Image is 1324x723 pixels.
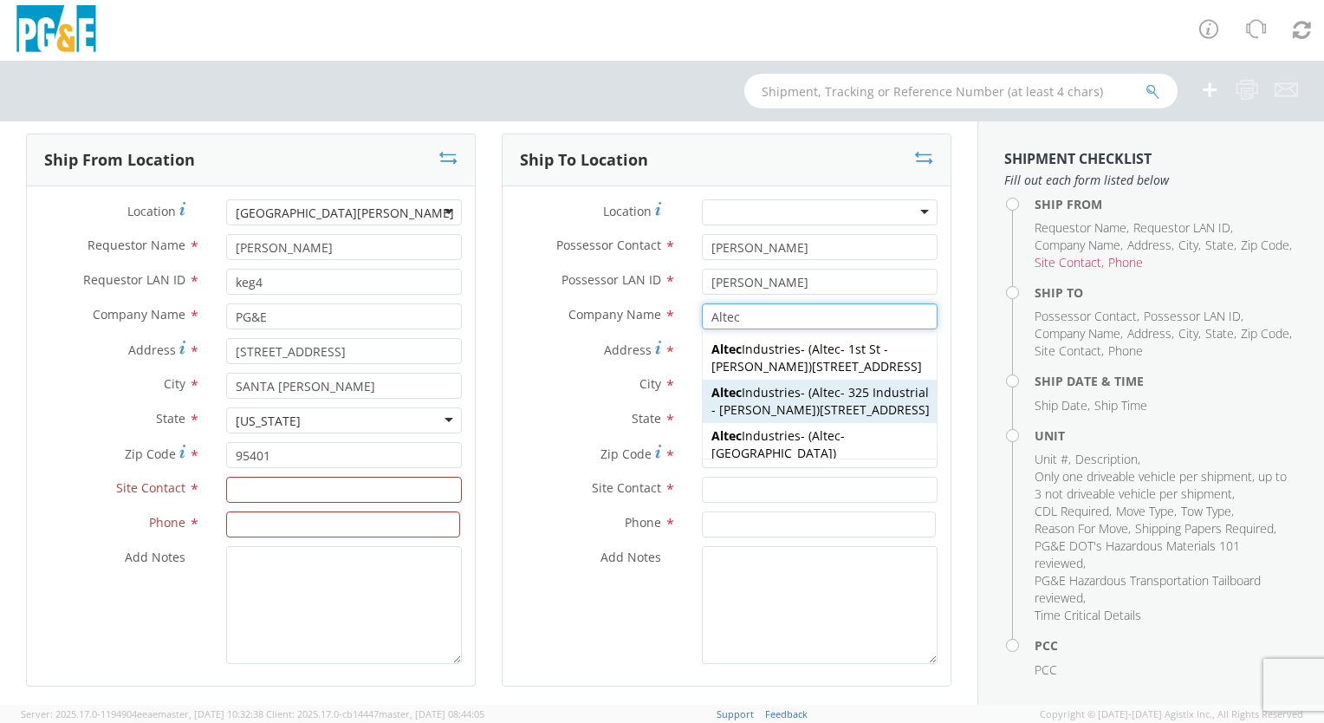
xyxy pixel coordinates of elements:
[1004,172,1298,189] span: Fill out each form listed below
[1035,286,1298,299] h4: Ship To
[603,203,652,219] span: Location
[1178,237,1201,254] li: ,
[1035,468,1294,503] li: ,
[21,707,263,720] span: Server: 2025.17.0-1194904eeae
[1127,325,1174,342] li: ,
[744,74,1178,108] input: Shipment, Tracking or Reference Number (at least 4 chars)
[1035,342,1101,359] span: Site Contact
[125,446,176,462] span: Zip Code
[1035,237,1123,254] li: ,
[236,205,454,222] div: [GEOGRAPHIC_DATA][PERSON_NAME]
[1205,237,1236,254] li: ,
[1035,468,1287,502] span: Only one driveable vehicle per shipment, up to 3 not driveable vehicle per shipment
[1035,639,1298,652] h4: PCC
[711,427,801,444] span: Industries
[1004,149,1152,168] strong: Shipment Checklist
[1181,503,1234,520] li: ,
[1035,375,1298,388] h4: Ship Date & Time
[1035,503,1109,519] span: CDL Required
[128,342,176,358] span: Address
[639,375,661,392] span: City
[1144,308,1241,324] span: Possessor LAN ID
[1035,254,1101,270] span: Site Contact
[156,410,185,427] span: State
[711,341,888,375] span: - 1st St - [PERSON_NAME]
[604,342,652,358] span: Address
[632,410,661,427] span: State
[1035,451,1068,467] span: Unit #
[1178,237,1198,253] span: City
[1133,219,1230,236] span: Requestor LAN ID
[1035,308,1139,325] li: ,
[625,514,661,531] span: Phone
[266,707,484,720] span: Client: 2025.17.0-cb14447
[1133,219,1233,237] li: ,
[600,446,652,462] span: Zip Code
[1035,325,1120,342] span: Company Name
[1116,503,1174,519] span: Move Type
[1135,520,1276,537] li: ,
[164,375,185,392] span: City
[600,549,661,565] span: Add Notes
[1035,661,1057,678] span: PCC
[1035,219,1129,237] li: ,
[1094,397,1147,414] span: Ship Time
[1075,451,1138,467] span: Description
[1205,325,1236,342] li: ,
[820,401,930,418] span: [STREET_ADDRESS]
[1178,325,1198,342] span: City
[44,152,195,169] h3: Ship From Location
[703,380,937,423] div: - ( )
[1127,325,1171,342] span: Address
[125,549,185,565] span: Add Notes
[1035,219,1126,236] span: Requestor Name
[1035,397,1087,414] span: Ship Date
[812,427,840,444] strong: Altec
[711,384,929,418] span: - 325 Industrial - [PERSON_NAME]
[1035,237,1120,253] span: Company Name
[711,341,801,357] span: Industries
[765,707,808,720] a: Feedback
[1035,254,1104,271] li: ,
[1075,451,1140,468] li: ,
[149,514,185,531] span: Phone
[1205,237,1234,253] span: State
[1035,308,1137,324] span: Possessor Contact
[711,427,845,461] span: - [GEOGRAPHIC_DATA]
[520,152,648,169] h3: Ship To Location
[711,427,742,444] strong: Altec
[1035,451,1071,468] li: ,
[1127,237,1174,254] li: ,
[711,341,742,357] strong: Altec
[93,306,185,322] span: Company Name
[1205,325,1234,342] span: State
[812,384,840,401] strong: Altec
[1035,397,1090,414] li: ,
[158,707,263,720] span: master, [DATE] 10:32:38
[1241,325,1292,342] li: ,
[1108,342,1143,359] span: Phone
[1035,572,1294,607] li: ,
[1035,429,1298,442] h4: Unit
[711,384,801,401] span: Industries
[717,707,754,720] a: Support
[1241,237,1292,254] li: ,
[1135,520,1274,537] span: Shipping Papers Required
[812,341,840,357] strong: Altec
[1116,503,1177,520] li: ,
[1035,325,1123,342] li: ,
[13,5,100,56] img: pge-logo-06675f144f4cfa6a6814.png
[127,203,176,219] span: Location
[1035,198,1298,211] h4: Ship From
[236,413,301,430] div: [US_STATE]
[1035,520,1131,537] li: ,
[83,271,185,288] span: Requestor LAN ID
[1144,308,1243,325] li: ,
[1035,342,1104,360] li: ,
[556,237,661,253] span: Possessor Contact
[88,237,185,253] span: Requestor Name
[1035,607,1141,623] span: Time Critical Details
[1035,503,1112,520] li: ,
[1178,325,1201,342] li: ,
[1241,237,1289,253] span: Zip Code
